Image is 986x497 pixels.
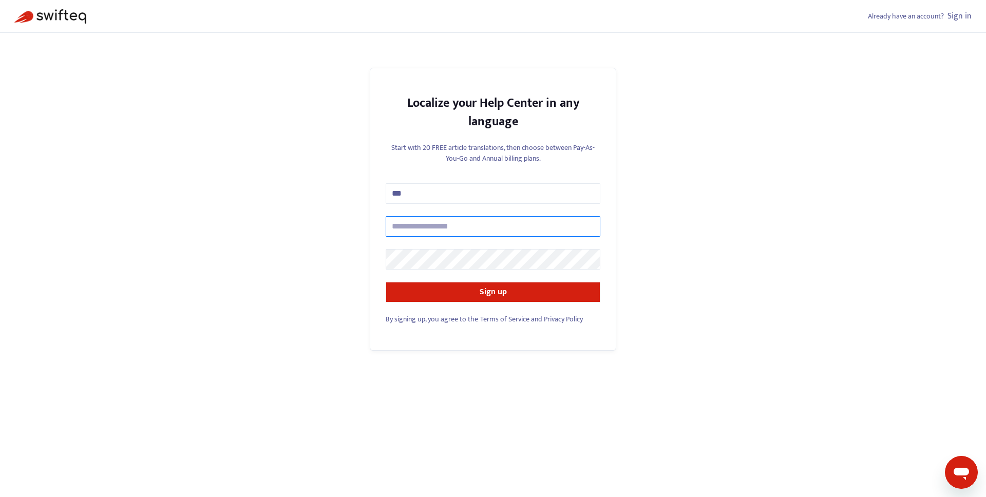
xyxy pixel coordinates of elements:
button: Sign up [386,282,600,302]
a: Terms of Service [480,313,529,325]
a: Sign in [947,9,972,23]
img: Swifteq [14,9,86,24]
strong: Sign up [480,285,507,299]
strong: Localize your Help Center in any language [407,93,579,132]
span: By signing up, you agree to the [386,313,478,325]
p: Start with 20 FREE article translations, then choose between Pay-As-You-Go and Annual billing plans. [386,142,600,164]
iframe: Bouton de lancement de la fenêtre de messagerie [945,456,978,489]
a: Privacy Policy [544,313,583,325]
span: Already have an account? [868,10,944,22]
div: and [386,314,600,324]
